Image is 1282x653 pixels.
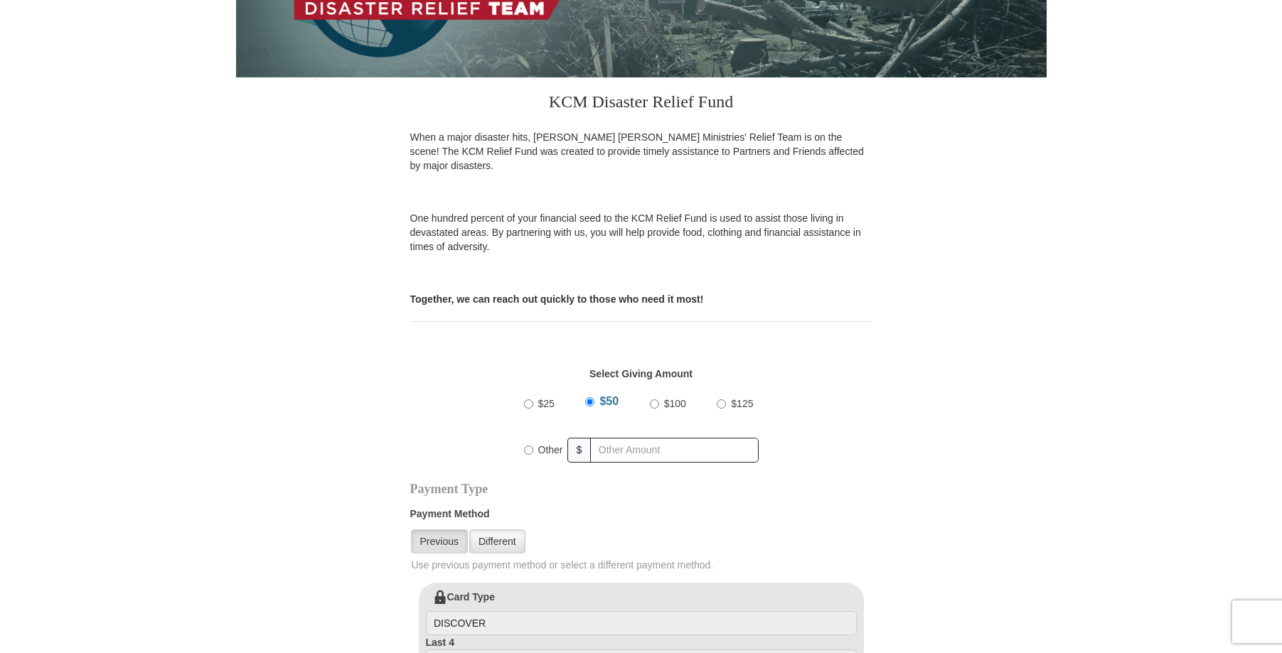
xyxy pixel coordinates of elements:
input: Other Amount [590,438,758,463]
b: Together, we can reach out quickly to those who need it most! [410,293,704,305]
input: Card Type [426,611,857,635]
a: Different [469,529,525,554]
p: When a major disaster hits, [PERSON_NAME] [PERSON_NAME] Ministries' Relief Team is on the scene! ... [410,130,872,173]
span: $100 [664,398,686,409]
p: One hundred percent of your financial seed to the KCM Relief Fund is used to assist those living ... [410,211,872,254]
h3: KCM Disaster Relief Fund [410,77,872,130]
a: Previous [411,529,468,554]
label: Card Type [426,590,857,635]
label: Payment Method [410,507,872,528]
span: Use previous payment method or select a different payment method. [412,558,874,572]
span: Other [538,444,563,455]
span: $125 [731,398,753,409]
span: $25 [538,398,555,409]
span: $50 [599,395,619,407]
strong: Select Giving Amount [589,368,693,379]
h4: Payment Type [410,483,872,495]
span: $ [567,438,592,463]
